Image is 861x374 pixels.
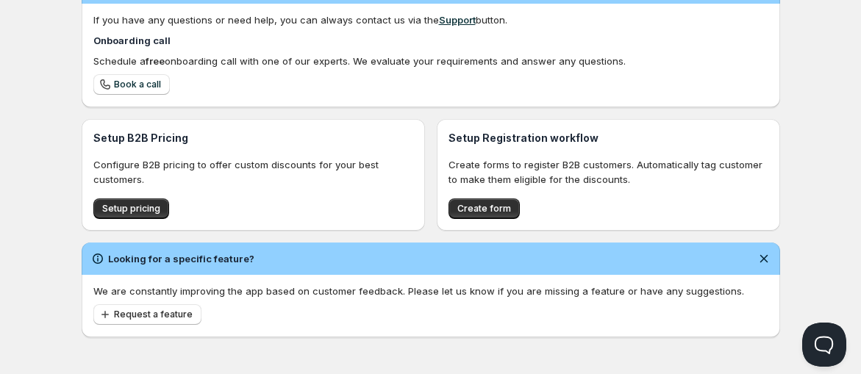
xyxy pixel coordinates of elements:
[114,79,161,90] span: Book a call
[754,248,774,269] button: Dismiss notification
[449,198,520,219] button: Create form
[93,33,768,48] h4: Onboarding call
[93,157,413,187] p: Configure B2B pricing to offer custom discounts for your best customers.
[93,54,768,68] div: Schedule a onboarding call with one of our experts. We evaluate your requirements and answer any ...
[146,55,165,67] b: free
[449,157,768,187] p: Create forms to register B2B customers. Automatically tag customer to make them eligible for the ...
[93,12,768,27] div: If you have any questions or need help, you can always contact us via the button.
[439,14,476,26] a: Support
[449,131,768,145] h3: Setup Registration workflow
[108,251,254,266] h2: Looking for a specific feature?
[93,304,201,325] button: Request a feature
[93,198,169,219] button: Setup pricing
[802,323,846,367] iframe: Help Scout Beacon - Open
[93,284,768,298] p: We are constantly improving the app based on customer feedback. Please let us know if you are mis...
[457,203,511,215] span: Create form
[114,309,193,320] span: Request a feature
[93,131,413,145] h3: Setup B2B Pricing
[93,74,170,95] a: Book a call
[102,203,160,215] span: Setup pricing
